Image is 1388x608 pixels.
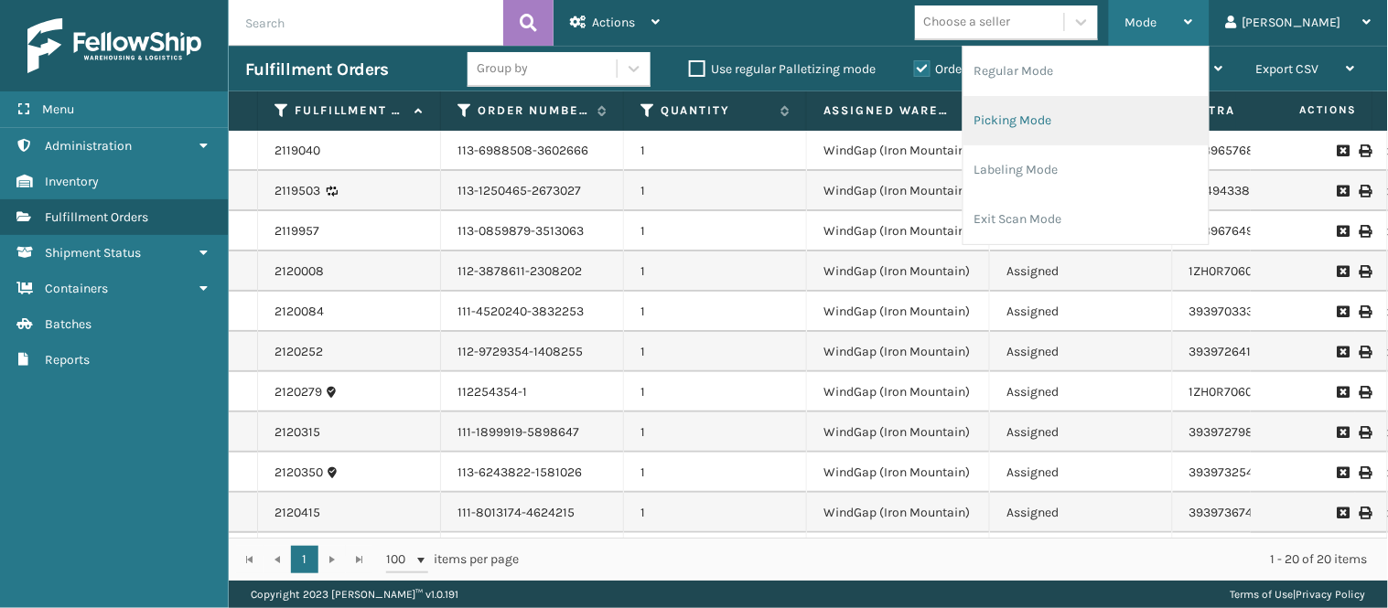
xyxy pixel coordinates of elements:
[441,493,624,533] td: 111-8013174-4624215
[441,332,624,372] td: 112-9729354-1408255
[1338,185,1349,197] i: Request to Be Cancelled
[1360,507,1371,519] i: Print Label
[807,251,990,292] td: WindGap (Iron Mountain)
[1231,581,1366,608] div: |
[624,533,807,573] td: 1
[274,222,319,240] a: 2119957
[1189,223,1276,239] a: 393967649442
[807,533,990,573] td: WindGap (Iron Mountain)
[1360,466,1371,479] i: Print Label
[45,352,90,368] span: Reports
[624,131,807,171] td: 1
[1189,424,1274,440] a: 393972798615
[1231,588,1294,601] a: Terms of Use
[545,550,1368,569] div: 1 - 20 of 20 items
[441,251,624,292] td: 112-3878611-2308202
[1189,464,1275,480] a: 393973254700
[661,102,771,119] label: Quantity
[441,131,624,171] td: 113-6988508-3602666
[807,211,990,251] td: WindGap (Iron Mountain)
[990,453,1173,493] td: Assigned
[624,251,807,292] td: 1
[45,209,148,225] span: Fulfillment Orders
[807,493,990,533] td: WindGap (Iron Mountain)
[963,47,1209,96] li: Regular Mode
[990,493,1173,533] td: Assigned
[807,292,990,332] td: WindGap (Iron Mountain)
[990,292,1173,332] td: Assigned
[1360,346,1371,358] i: Print Label
[914,61,1092,77] label: Orders to be shipped [DATE]
[807,332,990,372] td: WindGap (Iron Mountain)
[1189,183,1280,198] a: 884943389748
[441,372,624,412] td: 112254354-1
[1189,344,1274,359] a: 393972641360
[807,131,990,171] td: WindGap (Iron Mountain)
[274,383,322,401] a: 2120279
[1360,265,1371,278] i: Print Label
[807,453,990,493] td: WindGap (Iron Mountain)
[689,61,876,77] label: Use regular Palletizing mode
[1189,384,1319,400] a: 1ZH0R7060330807904
[441,533,624,573] td: 112-3150868-4441855
[1297,588,1366,601] a: Privacy Policy
[924,13,1011,32] div: Choose a seller
[1189,304,1275,319] a: 393970333018
[251,581,458,608] p: Copyright 2023 [PERSON_NAME]™ v 1.0.191
[807,372,990,412] td: WindGap (Iron Mountain)
[441,211,624,251] td: 113-0859879-3513063
[441,171,624,211] td: 113-1250465-2673027
[274,504,320,522] a: 2120415
[990,251,1173,292] td: Assigned
[624,493,807,533] td: 1
[990,412,1173,453] td: Assigned
[624,372,807,412] td: 1
[1338,386,1349,399] i: Request to Be Cancelled
[1189,143,1272,158] a: 393965768161
[45,138,132,154] span: Administration
[823,102,954,119] label: Assigned Warehouse
[45,281,108,296] span: Containers
[1338,265,1349,278] i: Request to Be Cancelled
[1360,144,1371,157] i: Print Label
[624,332,807,372] td: 1
[274,343,323,361] a: 2120252
[295,102,405,119] label: Fulfillment Order Id
[1338,225,1349,238] i: Request to Be Cancelled
[624,412,807,453] td: 1
[963,145,1209,195] li: Labeling Mode
[441,453,624,493] td: 113-6243822-1581026
[592,15,635,30] span: Actions
[27,18,201,73] img: logo
[990,332,1173,372] td: Assigned
[45,174,99,189] span: Inventory
[45,245,141,261] span: Shipment Status
[1338,426,1349,439] i: Request to Be Cancelled
[1360,225,1371,238] i: Print Label
[386,546,520,573] span: items per page
[1338,144,1349,157] i: Request to Be Cancelled
[441,292,624,332] td: 111-4520240-3832253
[624,171,807,211] td: 1
[624,211,807,251] td: 1
[624,292,807,332] td: 1
[1360,426,1371,439] i: Print Label
[1360,305,1371,318] i: Print Label
[274,303,324,321] a: 2120084
[807,412,990,453] td: WindGap (Iron Mountain)
[1338,507,1349,519] i: Request to Be Cancelled
[274,182,320,200] a: 2119503
[1338,305,1349,318] i: Request to Be Cancelled
[274,464,323,482] a: 2120350
[1360,185,1371,197] i: Print Label
[274,423,320,442] a: 2120315
[1256,61,1319,77] span: Export CSV
[990,533,1173,573] td: Assigned
[274,142,320,160] a: 2119040
[42,101,74,117] span: Menu
[1242,95,1369,125] span: Actions
[1338,346,1349,358] i: Request to Be Cancelled
[1189,505,1275,520] a: 393973674780
[963,195,1209,244] li: Exit Scan Mode
[291,546,318,573] a: 1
